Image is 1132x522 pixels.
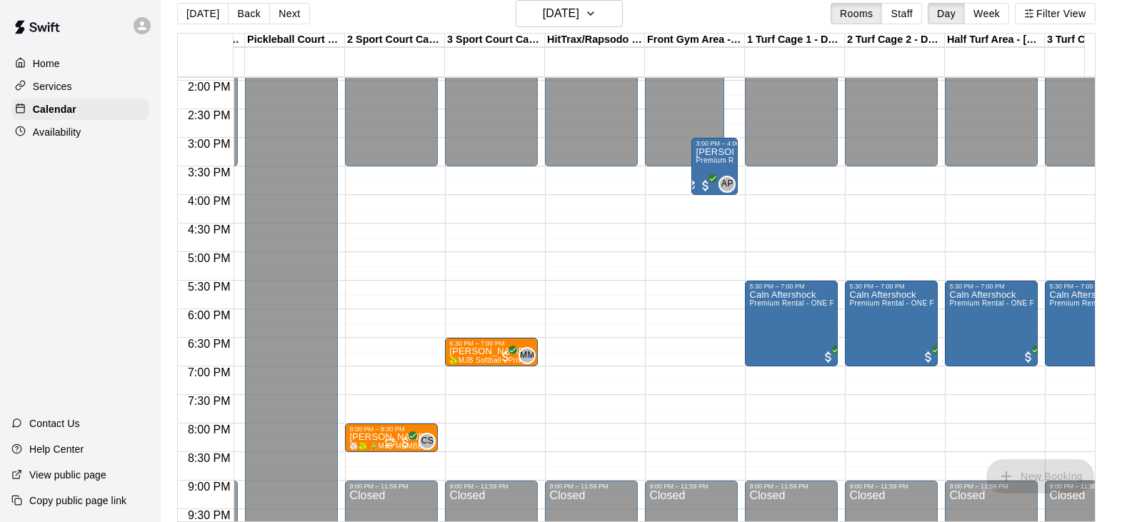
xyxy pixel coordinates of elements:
span: 5:30 PM [184,281,234,293]
span: Recurring event [384,437,396,448]
div: 3 Sport Court Cage 3 - DOWNINGTOWN [445,34,545,47]
span: 5:00 PM [184,252,234,264]
span: 4:00 PM [184,195,234,207]
button: Staff [881,3,922,24]
span: All customers have paid [399,436,413,450]
span: 3:30 PM [184,166,234,179]
button: Next [269,3,309,24]
div: 9:00 PM – 11:59 PM [349,483,411,490]
div: 5:30 PM – 7:00 PM: Caln Aftershock [745,281,838,366]
span: All customers have paid [921,350,936,364]
div: Cory Sawka (1) [419,433,436,450]
div: 6:30 PM – 7:00 PM [449,340,508,347]
div: 8:00 PM – 8:30 PM [349,426,408,433]
button: Back [228,3,270,24]
span: Premium Rental - ONE FULL SIDE OF MJB - 60'x100' Turf and Three 55' Retractable Cages [749,299,1062,307]
div: 9:00 PM – 11:59 PM [949,483,1011,490]
p: Home [33,56,60,71]
span: 8:30 PM [184,452,234,464]
button: Week [964,3,1009,24]
div: 5:30 PM – 7:00 PM: Caln Aftershock [845,281,938,366]
span: CS [421,434,434,448]
button: Day [928,3,965,24]
span: 🥎MJB Softball - Private Lesson - 30 Minute - [GEOGRAPHIC_DATA] LOCATION🥎 [449,356,733,364]
span: All customers have paid [1021,350,1036,364]
div: 5:30 PM – 7:00 PM [849,283,908,290]
div: 5:30 PM – 7:00 PM [749,283,808,290]
div: 9:00 PM – 11:59 PM [449,483,511,490]
div: 2 Turf Cage 2 - DOWNINGTOWN [845,34,945,47]
h6: [DATE] [543,4,579,24]
span: 8:00 PM [184,423,234,436]
a: Services [11,76,149,97]
p: Services [33,79,72,94]
span: 3:00 PM [184,138,234,150]
a: Calendar [11,99,149,120]
span: AP [721,177,733,191]
span: Alexa Peterson [724,176,736,193]
span: 6:30 PM [184,338,234,350]
span: 9:30 PM [184,509,234,521]
div: 8:00 PM – 8:30 PM: Jayden Guiseppe [345,423,438,452]
span: 6:00 PM [184,309,234,321]
div: 3:00 PM – 4:00 PM: Alex Podehl [691,138,738,195]
button: [DATE] [177,3,229,24]
p: Copy public page link [29,493,126,508]
span: Morgan Maziarz [524,347,536,364]
p: Availability [33,125,81,139]
div: 6:30 PM – 7:00 PM: Sarah Clark [445,338,538,366]
div: Morgan Maziarz [519,347,536,364]
span: ⚾️🥎 🔒MJB MEMBERS - Private Lesson - 30 Minute - MEMBERSHIP CREDIT ONLY🔒⚾️🥎 [349,442,667,450]
a: Availability [11,121,149,143]
a: Home [11,53,149,74]
span: All customers have paid [821,350,836,364]
span: 2:30 PM [184,109,234,121]
button: Filter View [1015,3,1095,24]
div: 2 Sport Court Cage 2 - DOWNINGTOWN [345,34,445,47]
div: Alexa Peterson [718,176,736,193]
div: 5:30 PM – 7:00 PM: Caln Aftershock [945,281,1038,366]
div: Half Turf Area - [GEOGRAPHIC_DATA] [945,34,1045,47]
p: View public page [29,468,106,482]
div: 1 Turf Cage 1 - DOWNINGTOWN [745,34,845,47]
span: You don't have the permission to add bookings [986,469,1094,481]
span: Cory Sawka (1) [424,433,436,450]
div: Pickleball Court Rental [245,34,345,47]
span: 7:00 PM [184,366,234,378]
div: Front Gym Area - [GEOGRAPHIC_DATA] [645,34,745,47]
div: 9:00 PM – 11:59 PM [749,483,811,490]
div: HitTrax/Rapsodo Virtual Reality Rental Cage - 16'x35' [545,34,645,47]
div: 9:00 PM – 11:59 PM [849,483,911,490]
div: 9:00 PM – 11:59 PM [549,483,611,490]
p: Contact Us [29,416,80,431]
div: 5:30 PM – 7:00 PM [1049,283,1108,290]
div: 9:00 PM – 11:59 PM [649,483,711,490]
p: Help Center [29,442,84,456]
div: 5:30 PM – 7:00 PM [949,283,1008,290]
p: Calendar [33,102,76,116]
button: Rooms [831,3,882,24]
div: 3:00 PM – 4:00 PM [696,140,754,147]
span: 2:00 PM [184,81,234,93]
span: All customers have paid [698,179,713,193]
span: 9:00 PM [184,481,234,493]
span: 4:30 PM [184,224,234,236]
span: 7:30 PM [184,395,234,407]
span: MM [520,348,535,363]
span: All customers have paid [499,350,513,364]
span: Premium Rental: MJB Peak Performance Gym & Fitness Room [696,156,909,164]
